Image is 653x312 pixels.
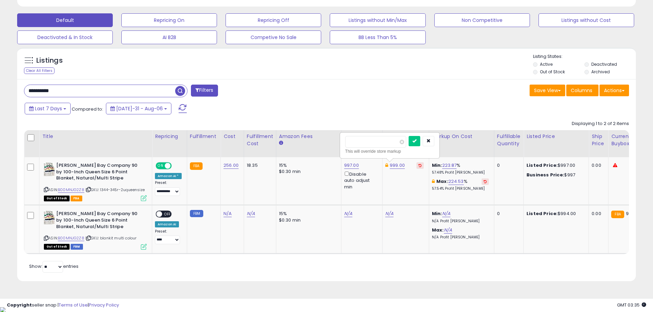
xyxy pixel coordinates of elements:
a: N/A [444,227,452,234]
b: Listed Price: [527,210,558,217]
span: Compared to: [72,106,103,112]
button: Columns [566,85,598,96]
a: 997.00 [344,162,359,169]
span: | SKU: 1344-345r-2uqueensize [85,187,145,192]
div: Clear All Filters [24,67,55,74]
small: FBA [611,211,624,218]
span: [DATE]-31 - Aug-06 [116,105,163,112]
span: FBA [71,196,82,201]
button: AI B2B [121,30,217,44]
div: 0.00 [592,162,603,169]
div: 0 [497,162,518,169]
div: Current Buybox Price [611,133,646,147]
a: 256.00 [223,162,239,169]
span: OFF [162,211,173,217]
span: Last 7 Days [35,105,62,112]
b: Min: [432,162,442,169]
button: Default [17,13,113,27]
button: Non Competitive [434,13,530,27]
button: Deactivated & In Stock [17,30,113,44]
div: $997 [527,172,583,178]
div: $994.00 [527,211,583,217]
div: $0.30 min [279,217,336,223]
button: Actions [600,85,629,96]
div: Amazon AI * [155,173,182,179]
button: Save View [530,85,565,96]
a: Privacy Policy [89,302,119,308]
div: Fulfillment [190,133,218,140]
span: ON [156,163,165,169]
div: This will override store markup [345,148,434,155]
span: 999 [626,210,634,217]
small: Amazon Fees. [279,140,283,146]
p: 57.48% Profit [PERSON_NAME] [432,170,489,175]
a: 224.53 [448,178,464,185]
div: 18.35 [247,162,271,169]
strong: Copyright [7,302,32,308]
div: Disable auto adjust min [344,170,377,190]
div: 0.00 [592,211,603,217]
b: Business Price: [527,172,564,178]
small: FBA [190,162,203,170]
div: ASIN: [44,211,147,249]
a: N/A [223,210,232,217]
div: 15% [279,162,336,169]
div: ASIN: [44,162,147,200]
div: 0 [497,211,518,217]
a: B00MNJG2Z8 [58,235,84,241]
div: Preset: [155,180,182,196]
span: | SKU: blankit multi colour [85,235,137,241]
div: Preset: [155,229,182,245]
a: 999.00 [390,162,405,169]
button: Last 7 Days [25,103,71,114]
button: Listings without Cost [539,13,634,27]
div: Amazon AI [155,221,179,227]
label: Archived [591,69,610,75]
span: 2025-08-14 03:35 GMT [617,302,646,308]
div: Title [42,133,149,140]
button: Competive No Sale [226,30,321,44]
div: Cost [223,133,241,140]
div: Displaying 1 to 2 of 2 items [572,121,629,127]
b: Max: [432,227,444,233]
span: FBM [71,244,83,250]
p: N/A Profit [PERSON_NAME] [432,235,489,240]
th: The percentage added to the cost of goods (COGS) that forms the calculator for Min & Max prices. [429,130,494,157]
button: BB Less Than 5% [330,30,425,44]
p: 57.54% Profit [PERSON_NAME] [432,186,489,191]
span: All listings that are currently out of stock and unavailable for purchase on Amazon [44,196,70,201]
label: Deactivated [591,61,617,67]
a: B00MNJG2Z8 [58,187,84,193]
div: Markup on Cost [432,133,491,140]
span: All listings that are currently out of stock and unavailable for purchase on Amazon [44,244,70,250]
button: Repricing On [121,13,217,27]
div: Ship Price [592,133,605,147]
span: Show: entries [29,263,78,270]
div: $0.30 min [279,169,336,175]
div: Fulfillment Cost [247,133,273,147]
div: Listed Price [527,133,586,140]
b: Min: [432,210,442,217]
b: Max: [436,178,448,185]
div: % [432,162,489,175]
div: 15% [279,211,336,217]
img: 31AF-jdPJxL._SL40_.jpg [44,162,55,176]
h5: Listings [36,56,63,65]
p: Listing States: [533,53,636,60]
button: Repricing Off [226,13,321,27]
label: Out of Stock [540,69,565,75]
div: % [432,178,489,191]
a: N/A [344,210,352,217]
a: Terms of Use [59,302,88,308]
label: Active [540,61,553,67]
button: Listings without Min/Max [330,13,425,27]
img: 31AF-jdPJxL._SL40_.jpg [44,211,55,224]
small: FBM [190,210,203,217]
p: N/A Profit [PERSON_NAME] [432,219,489,224]
b: [PERSON_NAME] Bay Company 90 by 100-Inch Queen Size 6 Point Blanket, Natural/Multi Stripe [56,211,140,232]
a: N/A [247,210,255,217]
button: [DATE]-31 - Aug-06 [106,103,171,114]
b: Listed Price: [527,162,558,169]
b: [PERSON_NAME] Bay Company 90 by 100-Inch Queen Size 6 Point Blanket, Natural/Multi Stripe [56,162,140,183]
div: $997.00 [527,162,583,169]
